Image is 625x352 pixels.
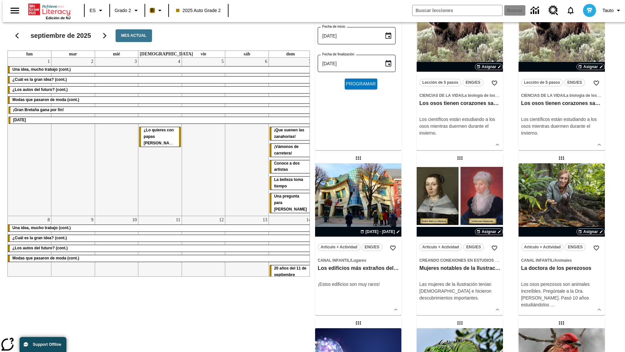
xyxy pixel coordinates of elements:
[521,79,563,86] button: Lección de 5 pasos
[417,163,503,315] div: lesson details
[322,52,354,57] label: Fecha de finalización
[315,163,401,315] div: lesson details
[462,93,550,98] span: La biología de los sistemas humanos y la salud
[138,216,182,298] td: 11 de septiembre de 2025
[564,79,585,86] button: ENG/ES
[270,177,312,190] div: La belleza toma tiempo
[562,2,579,19] a: Notificaciones
[322,24,345,29] label: Fecha de inicio
[8,58,51,216] td: 1 de septiembre de 2025
[199,51,207,57] a: viernes
[387,242,399,254] button: Añadir a mis Favoritas
[493,305,502,315] button: Ver más
[90,58,95,66] a: 2 de septiembre de 2025
[274,128,304,139] span: ¡Que suenen las zanahorias!
[51,58,95,216] td: 2 de septiembre de 2025
[455,153,465,163] div: Lección arrastrable: Mujeres notables de la Ilustración
[482,64,496,70] span: Asignar
[13,108,64,112] span: ¡Gran Bretaña gana por fin!
[13,118,26,122] span: Día del Trabajo
[264,58,269,66] a: 6 de septiembre de 2025
[318,281,399,288] div: ¡Estos edificios son muy raros!
[556,153,567,163] div: Lección arrastrable: La doctora de los perezosos
[489,242,500,254] button: Añadir a mis Favoritas
[489,77,500,89] button: Añadir a mis Favoritas
[225,216,269,298] td: 13 de septiembre de 2025
[521,93,563,98] span: Ciencias de la Vida
[28,3,71,16] a: Portada
[493,140,502,150] button: Ver más
[603,7,614,14] span: Tauto
[583,4,596,17] img: avatar image
[419,93,461,98] span: Ciencias de la Vida
[391,305,401,315] button: Ver más
[112,51,121,57] a: miércoles
[594,140,604,150] button: Ver más
[285,51,296,57] a: domingo
[131,216,138,224] a: 10 de septiembre de 2025
[353,318,364,328] div: Lección arrastrable: Pregúntale a la científica: Misterios de la mente
[270,265,312,278] div: 20 años del 11 de septiembre
[305,216,312,224] a: 14 de septiembre de 2025
[419,265,500,272] h3: Mujeres notables de la Ilustración
[521,281,602,308] div: Los osos perezosos son animales increíbles. Pregúntale a la Dra. [PERSON_NAME]. Pasó 10 años estu...
[270,160,312,173] div: Conoce a dos artistas
[318,243,360,251] button: Artículo + Actividad
[28,2,71,20] div: Portada
[8,97,312,103] div: Modas que pasaron de moda (cont.)
[96,27,113,44] button: Seguir
[600,5,625,16] button: Perfil/Configuración
[576,64,605,70] button: Asignar Elegir fechas
[274,144,299,155] span: ¡Vámonos de carretera!
[33,342,61,347] span: Support Offline
[8,107,312,113] div: ¡Gran Bretaña gana por fin!
[521,243,564,251] button: Artículo + Actividad
[521,265,602,272] h3: La doctora de los perezosos
[270,127,312,140] div: ¡Que suenen las zanahorias!
[583,229,598,235] span: Asignar
[242,51,251,57] a: sábado
[269,216,312,298] td: 14 de septiembre de 2025
[112,5,143,16] button: Grado: Grado 2, Elige un grado
[419,257,500,264] span: Tema: Creando conexiones en Estudios Sociales/Historia universal II
[465,79,480,86] span: ENG/ES
[225,58,269,216] td: 6 de septiembre de 2025
[521,257,602,264] span: Tema: Canal Infantil/Animales
[318,27,379,44] input: DD-MMMM-YYYY
[565,243,586,251] button: ENG/ES
[8,235,312,242] div: ¿Cuál es la gran idea? (cont.)
[9,27,25,44] button: Regresar
[46,58,51,66] a: 1 de septiembre de 2025
[138,58,182,216] td: 4 de septiembre de 2025
[366,229,395,235] span: [DATE] - [DATE]
[419,92,500,99] span: Tema: Ciencias de la Vida/La biología de los sistemas humanos y la salud
[151,6,154,14] span: B
[182,216,225,298] td: 12 de septiembre de 2025
[583,64,598,70] span: Asignar
[25,51,34,57] a: lunes
[116,29,152,42] button: Mes actual
[521,92,602,99] span: Tema: Ciencias de la Vida/La biología de los sistemas humanos y la salud
[31,32,91,40] h2: septiembre de 2025
[594,305,604,315] button: Ver más
[12,77,67,82] span: ¿Cuál es la gran idea? (cont.)
[8,216,51,298] td: 8 de septiembre de 2025
[8,245,312,252] div: ¿Los autos del futuro? (cont.)
[576,228,605,235] button: Asignar Elegir fechas
[8,87,312,93] div: ¿Los autos del futuro? (cont.)
[482,229,496,235] span: Asignar
[568,244,583,251] span: ENG/ES
[353,153,364,163] div: Lección arrastrable: Los edificios más extraños del mundo
[307,58,312,66] a: 7 de septiembre de 2025
[419,281,500,301] p: Las mujeres de la Ilustración tenían [DEMOGRAPHIC_DATA] e hicieron descubrimientos importantes.
[46,16,71,20] span: Edición de NJ
[563,93,564,98] span: /
[20,337,66,352] button: Support Offline
[524,244,561,251] span: Artículo + Actividad
[8,255,312,262] div: Modas que pasaron de moda (cont.)
[220,58,225,66] a: 5 de septiembre de 2025
[521,116,602,137] p: Los científicos están estudiando a los osos mientras duermen durante el invierno.
[90,216,95,224] a: 9 de septiembre de 2025
[133,58,138,66] a: 3 de septiembre de 2025
[12,226,71,230] span: Una idea, mucho trabajo (cont.)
